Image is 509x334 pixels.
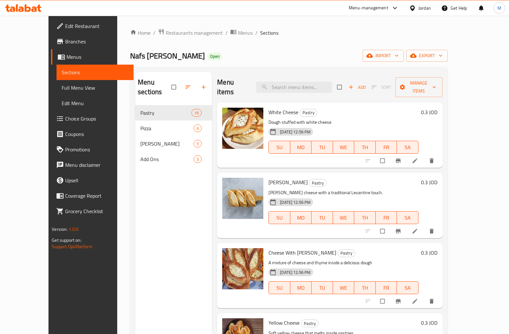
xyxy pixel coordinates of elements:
div: items [194,140,202,148]
span: Select section [333,81,347,93]
span: White Cheese [268,107,298,117]
button: TH [354,141,376,154]
button: FR [376,141,397,154]
span: Pizza [140,124,194,132]
div: Pastry16 [135,105,212,121]
div: Open [207,53,222,60]
li: / [153,29,155,37]
button: Add section [197,80,212,94]
button: TH [354,281,376,294]
span: SA [399,283,416,293]
span: Pastry [300,109,317,116]
a: Coupons [51,126,134,142]
span: SA [399,213,416,222]
span: MO [293,213,309,222]
li: / [225,29,228,37]
a: Edit menu item [412,158,419,164]
span: Coupons [65,130,128,138]
span: Edit Menu [62,99,128,107]
button: SA [397,141,418,154]
a: Edit Menu [57,95,134,111]
a: Edit menu item [412,228,419,234]
span: FR [378,283,395,293]
button: FR [376,281,397,294]
button: SU [268,211,290,224]
h2: Menu items [217,77,249,97]
span: Sort sections [181,80,197,94]
button: delete [425,224,440,238]
div: Pastry [301,320,319,327]
p: Dough stuffed with white cheese [268,118,418,126]
span: Version: [52,225,67,233]
a: Menu disclaimer [51,157,134,173]
span: TU [314,283,330,293]
a: Restaurants management [158,29,223,37]
span: Select section first [367,82,395,92]
button: TU [312,141,333,154]
button: delete [425,294,440,308]
span: Promotions [65,146,128,153]
a: Support.OpsPlatform [52,242,92,251]
span: Sections [260,29,278,37]
span: Pastry [338,249,355,257]
div: items [194,124,202,132]
span: Edit Restaurant [65,22,128,30]
span: Get support on: [52,236,81,244]
span: [PERSON_NAME] [140,140,194,148]
span: Choice Groups [65,115,128,122]
button: SA [397,281,418,294]
button: FR [376,211,397,224]
button: MO [290,141,312,154]
span: MO [293,143,309,152]
span: Menus [238,29,253,37]
span: Coverage Report [65,192,128,200]
div: items [191,109,202,117]
button: Manage items [395,77,443,97]
span: Add [348,84,366,91]
span: Pastry [309,179,326,187]
span: SU [271,143,287,152]
span: Pastry [140,109,191,117]
a: Menus [51,49,134,65]
div: Shami Manakish [140,140,194,148]
img: White Cheese [222,108,263,149]
a: Home [130,29,151,37]
a: Upsell [51,173,134,188]
nav: Menu sections [135,103,212,169]
span: TU [314,213,330,222]
span: 3 [194,156,201,162]
button: TH [354,211,376,224]
a: Edit Restaurant [51,18,134,34]
span: Nafs [PERSON_NAME] [130,49,205,63]
span: 1.0.0 [69,225,79,233]
span: FR [378,213,395,222]
h6: 0.3 JOD [421,248,437,257]
button: delete [425,154,440,168]
button: WE [333,141,355,154]
li: / [255,29,258,37]
span: Open [207,54,222,59]
a: Grocery Checklist [51,203,134,219]
div: Pastry [309,179,327,187]
a: Coverage Report [51,188,134,203]
img: Cheese With Zaatar [222,248,263,289]
span: 5 [194,141,201,147]
div: Pizza6 [135,121,212,136]
button: SU [268,281,290,294]
p: [PERSON_NAME] cheese with a traditional Levantine touch. [268,189,418,197]
span: Add Ons [140,155,194,163]
span: [PERSON_NAME] [268,177,308,187]
button: TU [312,281,333,294]
span: Menu disclaimer [65,161,128,169]
span: SU [271,283,287,293]
div: Pastry [300,109,317,117]
span: 16 [192,110,201,116]
span: SU [271,213,287,222]
span: Yellow Cheese [268,318,300,328]
span: export [411,52,443,60]
h6: 0.3 JOD [421,108,437,117]
span: Pastry [301,320,318,327]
